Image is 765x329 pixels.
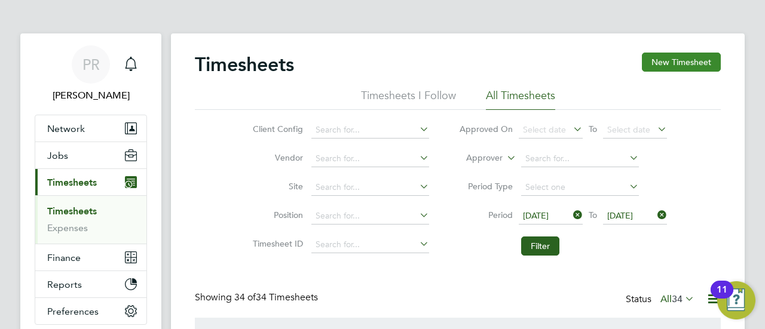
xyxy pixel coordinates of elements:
[459,210,513,220] label: Period
[459,124,513,134] label: Approved On
[35,271,146,297] button: Reports
[195,53,294,76] h2: Timesheets
[249,124,303,134] label: Client Config
[195,291,320,304] div: Showing
[521,236,559,256] button: Filter
[249,181,303,192] label: Site
[47,279,82,290] span: Reports
[361,88,456,110] li: Timesheets I Follow
[35,195,146,244] div: Timesheets
[459,181,513,192] label: Period Type
[47,306,99,317] span: Preferences
[249,210,303,220] label: Position
[523,210,549,221] span: [DATE]
[717,290,727,305] div: 11
[35,298,146,324] button: Preferences
[521,150,639,167] input: Search for...
[717,281,755,319] button: Open Resource Center, 11 new notifications
[249,238,303,249] label: Timesheet ID
[234,291,256,303] span: 34 of
[642,53,721,72] button: New Timesheet
[47,177,97,188] span: Timesheets
[521,179,639,196] input: Select one
[35,169,146,195] button: Timesheets
[672,293,683,305] span: 34
[585,207,601,223] span: To
[82,57,100,72] span: PR
[47,150,68,161] span: Jobs
[47,252,81,263] span: Finance
[449,152,503,164] label: Approver
[311,150,429,167] input: Search for...
[35,244,146,270] button: Finance
[35,45,147,103] a: PR[PERSON_NAME]
[35,142,146,168] button: Jobs
[234,291,318,303] span: 34 Timesheets
[311,122,429,139] input: Search for...
[311,236,429,253] input: Search for...
[311,179,429,196] input: Search for...
[626,291,697,308] div: Status
[607,210,633,221] span: [DATE]
[47,123,85,134] span: Network
[311,208,429,225] input: Search for...
[249,152,303,163] label: Vendor
[47,222,88,233] a: Expenses
[35,115,146,142] button: Network
[660,293,694,305] label: All
[47,205,97,217] a: Timesheets
[523,124,566,135] span: Select date
[486,88,555,110] li: All Timesheets
[607,124,650,135] span: Select date
[35,88,147,103] span: Preethy Raviendran
[585,121,601,137] span: To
